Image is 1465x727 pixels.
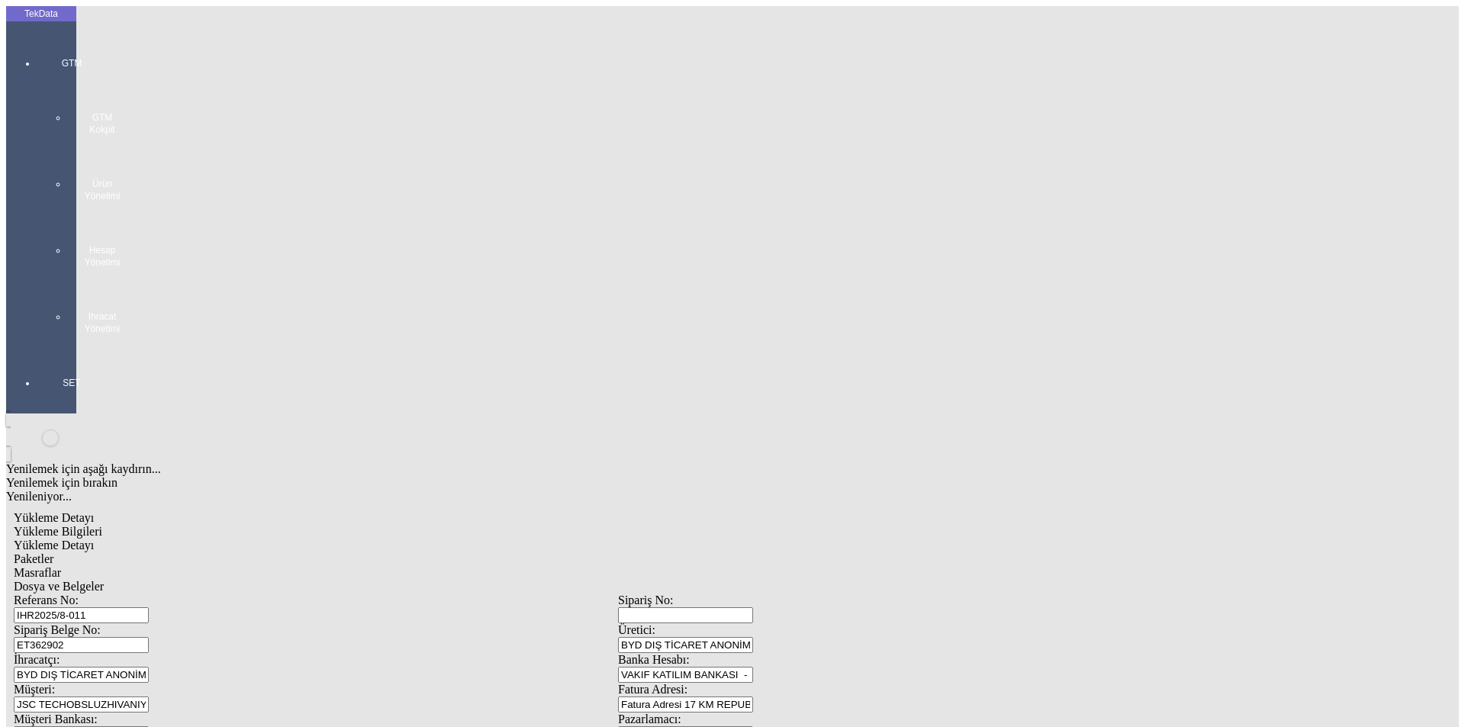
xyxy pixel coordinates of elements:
[79,244,125,269] span: Hesap Yönetimi
[14,653,60,666] span: İhracatçı:
[6,462,1230,476] div: Yenilemek için aşağı kaydırın...
[14,580,104,593] span: Dosya ve Belgeler
[14,511,94,524] span: Yükleme Detayı
[618,623,655,636] span: Üretici:
[49,57,95,69] span: GTM
[14,683,55,696] span: Müşteri:
[6,490,1230,503] div: Yenileniyor...
[14,566,61,579] span: Masraflar
[14,623,101,636] span: Sipariş Belge No:
[79,111,125,136] span: GTM Kokpit
[6,476,1230,490] div: Yenilemek için bırakın
[79,178,125,202] span: Ürün Yönetimi
[14,552,53,565] span: Paketler
[6,8,76,20] div: TekData
[618,653,690,666] span: Banka Hesabı:
[14,539,94,552] span: Yükleme Detayı
[14,594,79,606] span: Referans No:
[49,377,95,389] span: SET
[14,525,102,538] span: Yükleme Bilgileri
[79,310,125,335] span: İhracat Yönetimi
[618,713,681,725] span: Pazarlamacı:
[14,713,98,725] span: Müşteri Bankası:
[618,683,687,696] span: Fatura Adresi:
[618,594,673,606] span: Sipariş No:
